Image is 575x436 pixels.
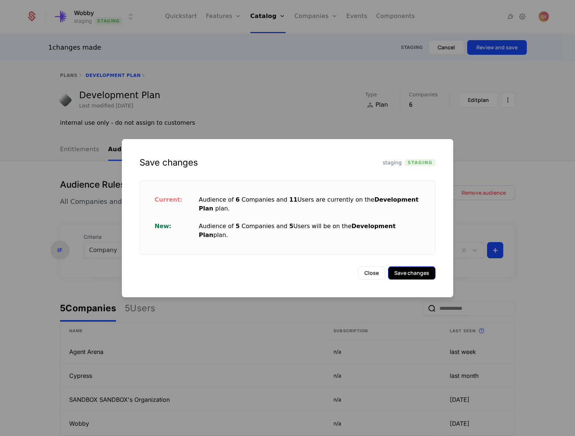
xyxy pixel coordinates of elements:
[155,195,199,213] div: Current:
[199,195,420,213] div: Audience of Companies and Users are currently on the plan.
[199,223,396,238] span: Development Plan
[236,223,240,230] span: 5
[289,223,293,230] span: 5
[236,196,240,203] span: 6
[140,157,198,169] div: Save changes
[405,159,435,166] span: Staging
[199,196,419,212] span: Development Plan
[155,222,199,240] div: New:
[382,159,402,166] span: staging
[388,266,435,280] button: Save changes
[199,222,420,240] div: Audience of Companies and Users will be on the plan.
[289,196,297,203] span: 11
[358,266,385,280] button: Close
